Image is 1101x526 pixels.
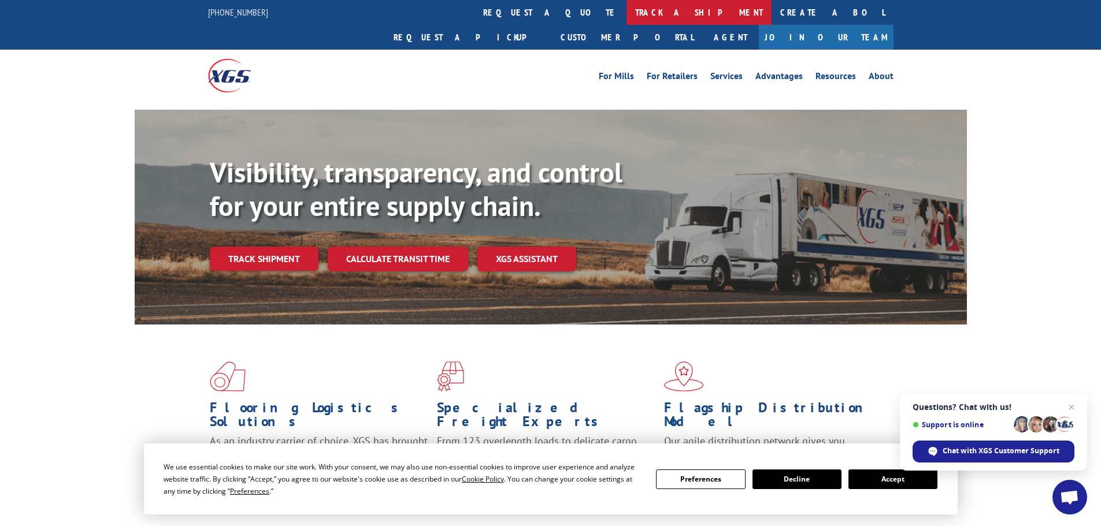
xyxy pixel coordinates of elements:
span: As an industry carrier of choice, XGS has brought innovation and dedication to flooring logistics... [210,434,428,475]
button: Decline [752,469,841,489]
img: xgs-icon-total-supply-chain-intelligence-red [210,361,246,391]
div: Chat with XGS Customer Support [913,441,1074,462]
span: Questions? Chat with us! [913,402,1074,412]
a: Services [710,72,743,84]
a: Join Our Team [759,25,894,50]
h1: Flagship Distribution Model [664,401,883,434]
span: Our agile distribution network gives you nationwide inventory management on demand. [664,434,877,461]
h1: Specialized Freight Experts [437,401,655,434]
b: Visibility, transparency, and control for your entire supply chain. [210,154,622,223]
div: We use essential cookies to make our site work. With your consent, we may also use non-essential ... [164,461,642,497]
a: Resources [815,72,856,84]
a: Calculate transit time [328,247,468,271]
a: Agent [702,25,759,50]
h1: Flooring Logistics Solutions [210,401,428,434]
a: XGS ASSISTANT [477,247,576,271]
span: Preferences [230,486,269,496]
a: Track shipment [210,247,318,271]
span: Support is online [913,420,1010,429]
div: Open chat [1052,480,1087,514]
a: [PHONE_NUMBER] [208,6,268,18]
a: For Mills [599,72,634,84]
span: Close chat [1065,400,1078,414]
img: xgs-icon-flagship-distribution-model-red [664,361,704,391]
span: Cookie Policy [462,474,504,484]
button: Accept [848,469,937,489]
a: Request a pickup [385,25,552,50]
div: Cookie Consent Prompt [144,443,958,514]
button: Preferences [656,469,745,489]
span: Chat with XGS Customer Support [943,446,1059,456]
img: xgs-icon-focused-on-flooring-red [437,361,464,391]
p: From 123 overlength loads to delicate cargo, our experienced staff knows the best way to move you... [437,434,655,486]
a: For Retailers [647,72,698,84]
a: Customer Portal [552,25,702,50]
a: Advantages [755,72,803,84]
a: About [869,72,894,84]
